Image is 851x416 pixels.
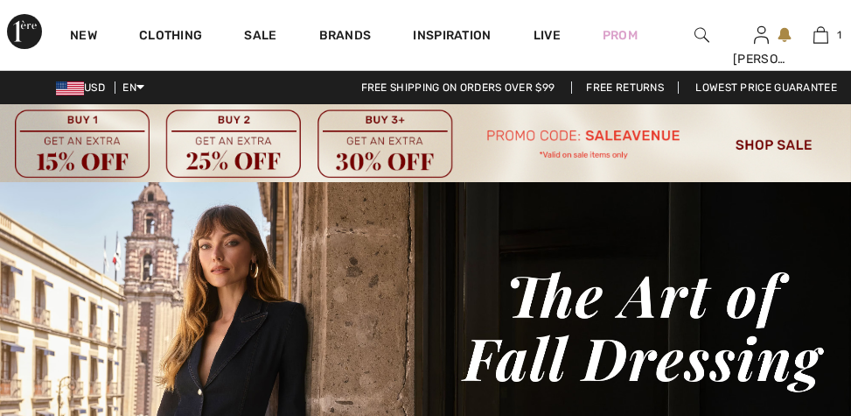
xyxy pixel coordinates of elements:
a: New [70,28,97,46]
img: My Bag [813,25,828,46]
a: Lowest Price Guarantee [681,81,851,94]
a: 1 [792,25,850,46]
a: Sign In [754,26,769,43]
span: EN [122,81,144,94]
span: 1 [837,27,841,43]
a: Free Returns [571,81,679,94]
a: Clothing [139,28,202,46]
a: Prom [603,26,638,45]
div: [PERSON_NAME] [733,50,791,68]
a: Sale [244,28,276,46]
span: Inspiration [413,28,491,46]
img: My Info [754,25,769,46]
span: USD [56,81,112,94]
a: Free shipping on orders over $99 [347,81,569,94]
a: Live [534,26,561,45]
img: 1ère Avenue [7,14,42,49]
img: search the website [694,25,709,46]
a: Brands [319,28,372,46]
img: US Dollar [56,81,84,95]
